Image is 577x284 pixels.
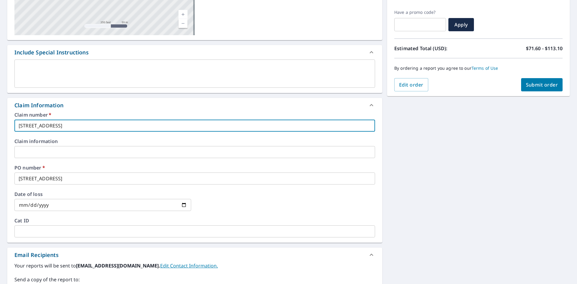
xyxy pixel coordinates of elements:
[179,19,188,28] a: Current Level 17, Zoom Out
[76,262,160,269] b: [EMAIL_ADDRESS][DOMAIN_NAME].
[14,101,63,109] div: Claim Information
[7,98,382,112] div: Claim Information
[14,139,375,144] label: Claim information
[14,112,375,117] label: Claim number
[7,248,382,262] div: Email Recipients
[394,10,446,15] label: Have a promo code?
[14,48,89,56] div: Include Special Instructions
[160,262,218,269] a: EditContactInfo
[14,165,375,170] label: PO number
[14,276,375,283] label: Send a copy of the report to:
[179,10,188,19] a: Current Level 17, Zoom In
[526,81,558,88] span: Submit order
[453,21,469,28] span: Apply
[14,192,191,197] label: Date of loss
[14,218,375,223] label: Cat ID
[521,78,563,91] button: Submit order
[394,78,428,91] button: Edit order
[472,65,498,71] a: Terms of Use
[399,81,423,88] span: Edit order
[14,262,375,269] label: Your reports will be sent to
[448,18,474,31] button: Apply
[526,45,563,52] p: $71.60 - $113.10
[394,66,563,71] p: By ordering a report you agree to our
[7,45,382,60] div: Include Special Instructions
[14,251,59,259] div: Email Recipients
[394,45,478,52] p: Estimated Total (USD):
